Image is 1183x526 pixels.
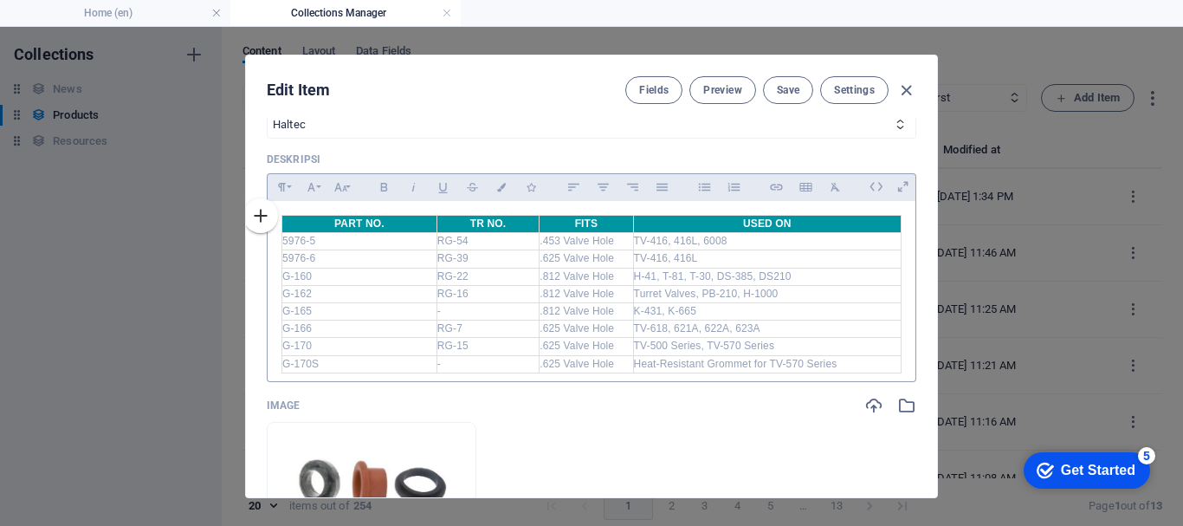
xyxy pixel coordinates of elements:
[720,176,747,198] button: Ordered List
[575,218,598,230] span: FITS
[633,285,901,302] td: Turret Valves, PB-210, H-1000
[268,176,295,198] button: Paragraph Format
[639,83,669,97] span: Fields
[436,355,539,373] td: -
[540,355,633,373] td: .625 Valve Hole
[633,268,901,285] td: H-41, T-81, T-30, DS-385, DS210
[436,302,539,320] td: -
[633,338,901,355] td: TV-500 Series, TV-570 Series
[128,3,145,21] div: 5
[436,338,539,355] td: RG-15
[282,355,437,373] td: G-170S
[777,83,799,97] span: Save
[436,250,539,268] td: RG-39
[370,176,398,198] button: Bold (Ctrl+B)
[540,250,633,268] td: .625 Valve Hole
[540,302,633,320] td: .812 Valve Hole
[540,268,633,285] td: .812 Valve Hole
[762,176,790,198] button: Insert Link
[326,176,354,198] button: Font Size
[625,76,682,104] button: Fields
[282,321,437,338] td: G-166
[589,176,617,198] button: Align Center
[540,321,633,338] td: .625 Valve Hole
[267,153,916,166] p: Deskripsi
[897,396,916,415] i: Select from file manager or stock photos
[792,176,819,198] button: Insert Table
[618,176,646,198] button: Align Right
[334,218,385,230] span: PART NO.
[834,83,875,97] span: Settings
[14,9,140,45] div: Get Started 5 items remaining, 0% complete
[703,83,741,97] span: Preview
[690,176,718,198] button: Unordered List
[282,338,437,355] td: G-170
[763,76,813,104] button: Save
[517,176,545,198] button: Icons
[820,76,889,104] button: Settings
[436,268,539,285] td: RG-22
[488,176,515,198] button: Colors
[889,173,916,200] i: Open as overlay
[282,302,437,320] td: G-165
[282,250,437,268] td: 5976-6
[689,76,755,104] button: Preview
[458,176,486,198] button: Strikethrough
[282,268,437,285] td: G-160
[436,321,539,338] td: RG-7
[436,285,539,302] td: RG-16
[267,399,301,412] p: Image
[633,321,901,338] td: TV-618, 621A, 622A, 623A
[51,19,126,35] div: Get Started
[429,176,456,198] button: Underline (Ctrl+U)
[743,218,792,230] span: USED ON
[282,233,437,250] td: 5976-5
[540,233,633,250] td: .453 Valve Hole
[267,80,330,101] h2: Edit Item
[633,233,901,250] td: TV-416, 416L, 6008
[648,176,676,198] button: Align Justify
[470,218,507,230] span: TR NO.
[821,176,849,198] button: Clear Formatting
[633,250,901,268] td: TV-416, 416L
[399,176,427,198] button: Italic (Ctrl+I)
[633,302,901,320] td: K-431, K-665
[863,173,889,200] i: Edit HTML
[633,355,901,373] td: Heat-Resistant Grommet for TV-570 Series
[436,233,539,250] td: RG-54
[540,285,633,302] td: .812 Valve Hole
[297,176,325,198] button: Font Family
[243,198,278,233] a: Insert
[282,285,437,302] td: G-162
[230,3,461,23] h4: Collections Manager
[540,338,633,355] td: .625 Valve Hole
[559,176,587,198] button: Align Left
